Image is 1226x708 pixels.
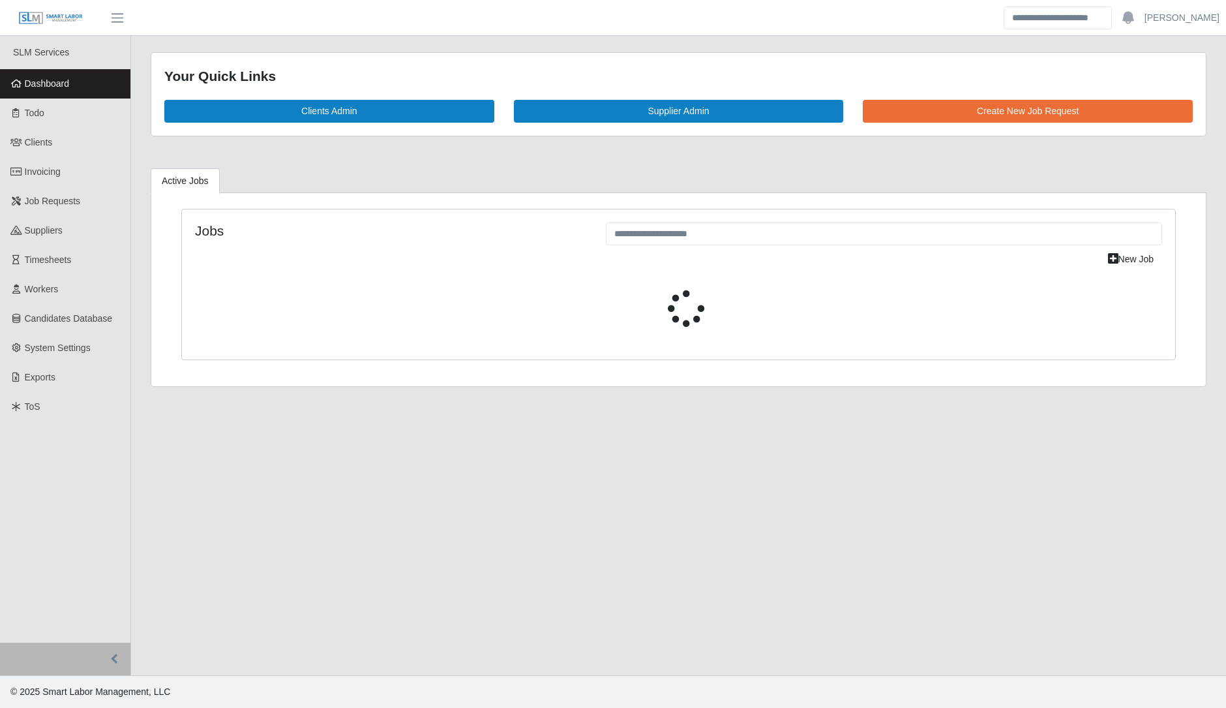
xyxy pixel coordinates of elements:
span: © 2025 Smart Labor Management, LLC [10,686,170,697]
span: SLM Services [13,47,69,57]
span: Clients [25,137,53,147]
span: Timesheets [25,254,72,265]
a: New Job [1099,248,1162,271]
a: Active Jobs [151,168,220,194]
span: Invoicing [25,166,61,177]
span: Job Requests [25,196,81,206]
a: Supplier Admin [514,100,844,123]
span: Exports [25,372,55,382]
a: [PERSON_NAME] [1144,11,1219,25]
img: SLM Logo [18,11,83,25]
h4: Jobs [195,223,586,239]
span: Candidates Database [25,313,113,324]
a: Clients Admin [164,100,494,123]
span: System Settings [25,343,91,353]
span: Suppliers [25,225,63,236]
span: Todo [25,108,44,118]
div: Your Quick Links [164,66,1193,87]
span: Dashboard [25,78,70,89]
input: Search [1004,7,1112,29]
span: ToS [25,401,40,412]
a: Create New Job Request [863,100,1193,123]
span: Workers [25,284,59,294]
